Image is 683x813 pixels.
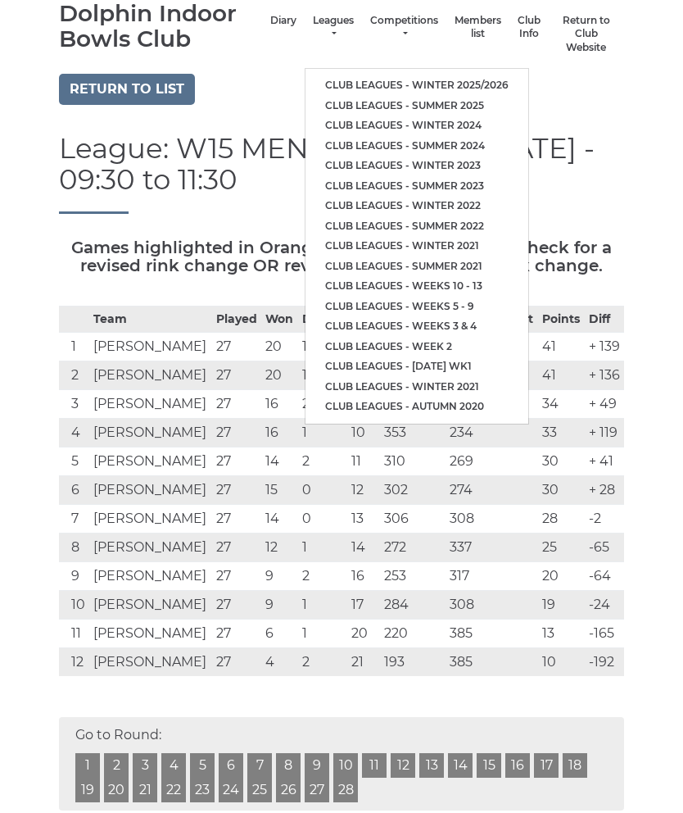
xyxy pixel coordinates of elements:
a: Leagues [313,14,354,41]
a: Club leagues - Week 2 [305,337,528,357]
a: 26 [276,778,301,802]
td: 27 [212,447,262,476]
a: Club leagues - Summer 2022 [305,216,528,237]
td: 27 [212,648,262,677]
td: 27 [212,591,262,620]
a: 21 [133,778,157,802]
td: [PERSON_NAME] [89,333,211,361]
a: 8 [276,753,301,778]
td: [PERSON_NAME] [89,591,211,620]
a: Club leagues - Summer 2025 [305,96,528,116]
td: 1 [298,620,348,648]
a: Club Info [518,14,541,41]
a: 14 [448,753,473,778]
a: 5 [190,753,215,778]
td: [PERSON_NAME] [89,505,211,534]
td: 25 [538,534,584,562]
td: 3 [59,390,89,419]
td: -65 [585,534,625,562]
td: 2 [298,648,348,677]
td: 20 [347,620,380,648]
a: Club leagues - Winter 2022 [305,196,528,216]
a: 17 [534,753,559,778]
a: Club leagues - Autumn 2020 [305,397,528,417]
td: 2 [59,361,89,390]
a: 10 [333,753,358,778]
td: + 41 [585,447,625,476]
a: Club leagues - Summer 2024 [305,136,528,157]
td: 27 [212,390,262,419]
h1: League: W15 MEN'S TRIPLES - [DATE] - 09:30 to 11:30 [59,134,624,214]
a: Competitions [370,14,438,41]
td: 5 [59,447,89,476]
td: 385 [446,620,538,648]
td: 9 [261,591,297,620]
td: 20 [261,361,297,390]
a: Club leagues - Winter 2025/2026 [305,75,528,96]
td: -2 [585,505,625,534]
td: 317 [446,562,538,591]
td: 2 [298,562,348,591]
a: 9 [305,753,329,778]
a: Club leagues - Winter 2021 [305,236,528,257]
td: 308 [446,591,538,620]
td: [PERSON_NAME] [89,562,211,591]
td: 34 [538,390,584,419]
td: 310 [380,447,446,476]
th: Points [538,307,584,333]
td: -192 [585,648,625,677]
td: 2 [298,447,348,476]
th: Team [89,307,211,333]
td: 4 [59,419,89,447]
td: 385 [446,648,538,677]
td: 1 [59,333,89,361]
td: 14 [261,505,297,534]
td: 6 [261,620,297,648]
td: 193 [380,648,446,677]
td: 15 [261,476,297,505]
td: 14 [261,447,297,476]
a: Club leagues - Summer 2021 [305,257,528,277]
td: 4 [261,648,297,677]
td: 272 [380,534,446,562]
td: 27 [212,476,262,505]
a: 24 [219,778,243,802]
a: 7 [247,753,272,778]
td: 308 [446,505,538,534]
td: 20 [538,562,584,591]
a: Club leagues - Weeks 5 - 9 [305,297,528,317]
a: 6 [219,753,243,778]
td: 17 [347,591,380,620]
h5: Games highlighted in Orange have changed. Please check for a revised rink change OR revised date ... [59,238,624,275]
a: 19 [75,778,100,802]
td: 234 [446,419,538,447]
td: 27 [212,562,262,591]
td: 1 [298,333,348,361]
td: 274 [446,476,538,505]
td: 13 [538,620,584,648]
a: Club leagues - Winter 2023 [305,156,528,176]
td: 2 [298,390,348,419]
a: 13 [419,753,444,778]
td: 9 [261,562,297,591]
a: 16 [505,753,530,778]
a: 1 [75,753,100,778]
td: 30 [538,447,584,476]
td: 8 [59,534,89,562]
td: [PERSON_NAME] [89,534,211,562]
a: 4 [161,753,186,778]
td: 253 [380,562,446,591]
a: 3 [133,753,157,778]
td: 27 [212,534,262,562]
a: Club leagues - [DATE] wk1 [305,357,528,377]
td: [PERSON_NAME] [89,419,211,447]
td: 27 [212,361,262,390]
td: + 119 [585,419,625,447]
td: [PERSON_NAME] [89,390,211,419]
th: Drawn [298,307,348,333]
th: Played [212,307,262,333]
td: 21 [347,648,380,677]
td: 353 [380,419,446,447]
th: Won [261,307,297,333]
td: + 136 [585,361,625,390]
